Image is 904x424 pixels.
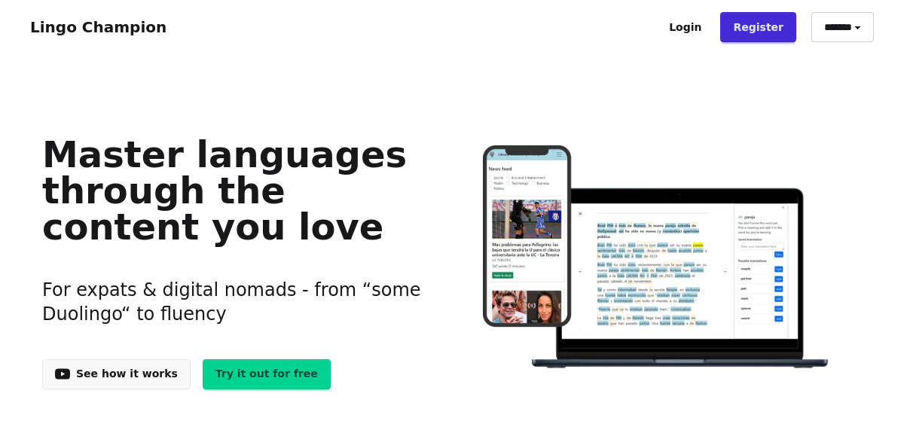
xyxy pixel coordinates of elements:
a: See how it works [42,359,191,389]
img: Learn languages online [453,145,862,371]
a: Lingo Champion [30,18,166,36]
a: Login [656,12,714,42]
a: Try it out for free [203,359,331,389]
h1: Master languages through the content you love [42,136,429,245]
h3: For expats & digital nomads - from “some Duolingo“ to fluency [42,260,429,344]
a: Register [720,12,796,42]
